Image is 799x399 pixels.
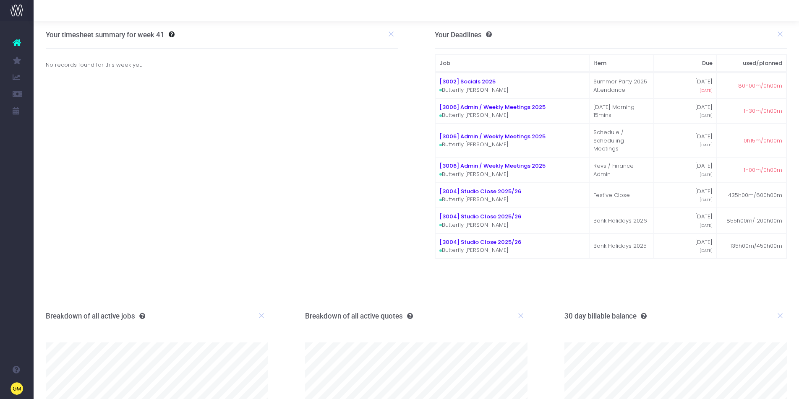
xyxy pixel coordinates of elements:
[589,73,654,98] td: Summer Party 2025 Attendance
[730,242,782,250] span: 135h00m/450h00m
[654,183,717,208] td: [DATE]
[435,54,589,72] th: Job: activate to sort column ascending
[654,233,717,259] td: [DATE]
[305,312,413,320] h3: Breakdown of all active quotes
[589,98,654,124] td: [DATE] Morning 15mins
[564,312,647,320] h3: 30 day billable balance
[744,107,782,115] span: 1h30m/0h00m
[744,166,782,174] span: 1h00m/0h00m
[435,124,589,157] td: Butterfly [PERSON_NAME]
[435,208,589,233] td: Butterfly [PERSON_NAME]
[654,124,717,157] td: [DATE]
[439,78,496,85] a: [3002] Socials 2025
[46,31,164,39] h3: Your timesheet summary for week 41
[654,98,717,124] td: [DATE]
[439,212,521,220] a: [3004] Studio Close 2025/26
[726,217,782,225] span: 855h00m/1200h00m
[435,183,589,208] td: Butterfly [PERSON_NAME]
[717,54,786,72] th: used/planned: activate to sort column ascending
[700,113,713,119] span: [DATE]
[700,223,713,228] span: [DATE]
[10,382,23,395] img: images/default_profile_image.png
[728,191,782,199] span: 435h00m/600h00m
[589,54,654,72] th: Item: activate to sort column ascending
[435,233,589,259] td: Butterfly [PERSON_NAME]
[589,157,654,183] td: Revs / Finance Admin
[435,31,492,39] h3: Your Deadlines
[589,233,654,259] td: Bank Holidays 2025
[39,61,405,69] div: No records found for this week yet.
[435,73,589,98] td: Butterfly [PERSON_NAME]
[589,183,654,208] td: Festive Close
[700,172,713,178] span: [DATE]
[439,162,546,170] a: [3006] Admin / Weekly Meetings 2025
[700,88,713,93] span: [DATE]
[439,132,546,140] a: [3006] Admin / Weekly Meetings 2025
[654,208,717,233] td: [DATE]
[700,142,713,148] span: [DATE]
[589,208,654,233] td: Bank Holidays 2026
[439,103,546,111] a: [3006] Admin / Weekly Meetings 2025
[700,197,713,203] span: [DATE]
[435,98,589,124] td: Butterfly [PERSON_NAME]
[738,82,782,90] span: 80h00m/0h00m
[654,54,717,72] th: Due: activate to sort column ascending
[46,312,145,320] h3: Breakdown of all active jobs
[439,238,521,246] a: [3004] Studio Close 2025/26
[744,137,782,145] span: 0h15m/0h00m
[700,248,713,254] span: [DATE]
[654,157,717,183] td: [DATE]
[435,157,589,183] td: Butterfly [PERSON_NAME]
[654,73,717,98] td: [DATE]
[439,187,521,195] a: [3004] Studio Close 2025/26
[589,124,654,157] td: Schedule / Scheduling Meetings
